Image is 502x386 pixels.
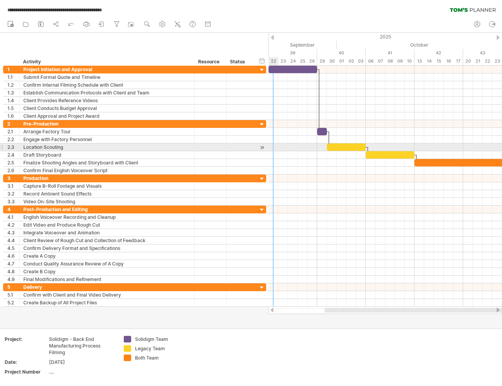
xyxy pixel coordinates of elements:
div: Submit Formal Quote and Timeline [23,73,190,81]
div: Monday, 22 September 2025 [269,57,278,65]
div: Thursday, 9 October 2025 [395,57,405,65]
div: Arrange Factory Tour [23,128,190,135]
div: 39 [269,49,317,57]
div: Video On-Site Shooting [23,198,190,205]
div: 40 [317,49,366,57]
div: Monday, 29 September 2025 [317,57,327,65]
div: ​ [327,143,366,151]
div: Tuesday, 14 October 2025 [424,57,434,65]
div: Wednesday, 1 October 2025 [337,57,346,65]
div: 1 [7,66,19,73]
div: Project Number [5,369,47,375]
div: Record Ambient Sound Effects [23,190,190,197]
div: 4.1 [7,213,19,221]
div: Client Approval and Project Award [23,112,190,120]
div: 41 [366,49,414,57]
div: Monday, 6 October 2025 [366,57,376,65]
div: Friday, 26 September 2025 [307,57,317,65]
div: Thursday, 23 October 2025 [492,57,502,65]
div: 5.2 [7,299,19,306]
div: 4.9 [7,276,19,283]
div: 2.2 [7,136,19,143]
div: 1.5 [7,105,19,112]
div: Create B Copy [23,268,190,275]
div: Establish Communication Protocols with Client and Team [23,89,190,96]
div: 42 [414,49,463,57]
div: Project Initiation and Approval [23,66,190,73]
div: 2.5 [7,159,19,166]
div: 1.4 [7,97,19,104]
div: Project: [5,336,47,342]
div: ​ [269,66,317,73]
div: Monday, 13 October 2025 [414,57,424,65]
div: 4.7 [7,260,19,267]
div: English Voiceover Recording and Cleanup [23,213,190,221]
div: Client Conducts Budget Approval [23,105,190,112]
div: 2 [7,120,19,128]
div: Thursday, 2 October 2025 [346,57,356,65]
div: Confirm Final English Voiceover Script [23,167,190,174]
div: Final Modifications and Refinement [23,276,190,283]
div: Draft Storyboard [23,151,190,159]
div: Tuesday, 23 September 2025 [278,57,288,65]
div: Confirm Internal Filming Schedule with Client [23,81,190,89]
div: Wednesday, 8 October 2025 [385,57,395,65]
div: Date: [5,359,47,365]
div: .... [49,369,114,375]
div: 2.1 [7,128,19,135]
div: Production [23,175,190,182]
div: 4.6 [7,252,19,260]
div: 3.2 [7,190,19,197]
div: Conduct Quality Assurance Review of A Copy [23,260,190,267]
div: 4.5 [7,245,19,252]
div: Friday, 10 October 2025 [405,57,414,65]
div: Activity [23,58,190,66]
div: 5 [7,283,19,291]
div: Wednesday, 15 October 2025 [434,57,444,65]
div: Resource [198,58,222,66]
div: 1.6 [7,112,19,120]
div: Delivery [23,283,190,291]
div: Solidigm Team [135,336,177,342]
div: 3 [7,175,19,182]
div: 1.1 [7,73,19,81]
div: Friday, 17 October 2025 [453,57,463,65]
div: Post-Production and Editing [23,206,190,213]
div: 4.4 [7,237,19,244]
div: Integrate Voiceover and Animation [23,229,190,236]
div: Both Team [135,355,177,361]
div: Thursday, 25 September 2025 [298,57,307,65]
div: Monday, 20 October 2025 [463,57,473,65]
div: Confirm Delivery Format and Specifications [23,245,190,252]
div: Status [230,58,249,66]
div: scroll to activity [258,143,266,152]
div: Confirm with Client and Final Video Delivery [23,291,190,299]
div: Capture B-Roll Footage and Visuals [23,182,190,190]
div: 3.3 [7,198,19,205]
div: 1.2 [7,81,19,89]
div: Tuesday, 21 October 2025 [473,57,483,65]
div: 3.1 [7,182,19,190]
div: Friday, 3 October 2025 [356,57,366,65]
div: Client Review of Rough Cut and Collection of Feedback [23,237,190,244]
div: 1.3 [7,89,19,96]
div: Engage with Factory Personnel [23,136,190,143]
div: 4 [7,206,19,213]
div: Finalize Shooting Angles and Storyboard with Client [23,159,190,166]
div: Solidigm - Back End Manufacturing Process Filming [49,336,114,356]
div: Tuesday, 30 September 2025 [327,57,337,65]
div: Wednesday, 22 October 2025 [483,57,492,65]
div: 2.3 [7,143,19,151]
div: [DATE] [49,359,114,365]
div: 2.6 [7,167,19,174]
div: 4.3 [7,229,19,236]
div: ​ [317,128,327,135]
div: 4.8 [7,268,19,275]
div: Location Scouting [23,143,190,151]
div: Client Provides Reference Videos [23,97,190,104]
div: Legacy Team [135,345,177,352]
div: 5.1 [7,291,19,299]
div: 4.2 [7,221,19,229]
div: Create Backup of All Project Files [23,299,190,306]
div: Edit Video and Produce Rough Cut [23,221,190,229]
